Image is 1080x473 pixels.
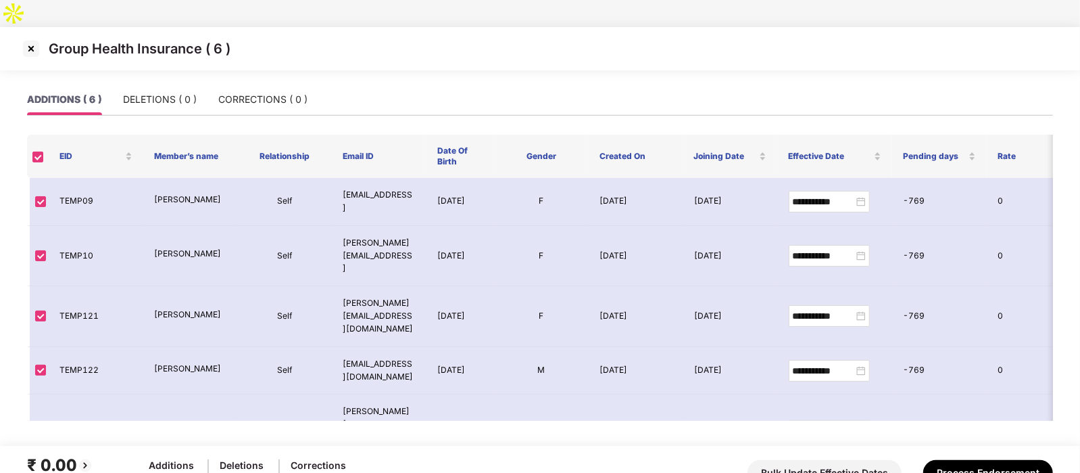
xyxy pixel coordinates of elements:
[426,135,494,178] th: Date Of Birth
[589,347,683,395] td: [DATE]
[149,458,197,473] div: Additions
[332,135,426,178] th: Email ID
[49,41,230,57] p: Group Health Insurance ( 6 )
[893,286,987,347] td: -769
[332,286,426,347] td: [PERSON_NAME][EMAIL_ADDRESS][DOMAIN_NAME]
[788,151,871,162] span: Effective Date
[49,347,143,395] td: TEMP122
[154,248,227,261] p: [PERSON_NAME]
[49,395,143,468] td: TEMP123
[777,135,892,178] th: Effective Date
[49,286,143,347] td: TEMP121
[494,395,589,468] td: F
[589,395,683,468] td: [DATE]
[683,347,778,395] td: [DATE]
[238,226,333,287] td: Self
[694,151,757,162] span: Joining Date
[59,151,122,162] span: EID
[49,178,143,226] td: TEMP09
[893,178,987,226] td: -769
[332,395,426,468] td: [PERSON_NAME][EMAIL_ADDRESS][PERSON_NAME][DOMAIN_NAME]
[683,135,778,178] th: Joining Date
[589,286,683,347] td: [DATE]
[589,178,683,226] td: [DATE]
[683,178,778,226] td: [DATE]
[154,363,227,376] p: [PERSON_NAME]
[220,458,268,473] div: Deletions
[589,226,683,287] td: [DATE]
[154,194,227,206] p: [PERSON_NAME]
[238,395,333,468] td: Self
[238,178,333,226] td: Self
[49,226,143,287] td: TEMP10
[332,226,426,287] td: [PERSON_NAME][EMAIL_ADDRESS]
[238,135,333,178] th: Relationship
[494,347,589,395] td: M
[494,226,589,287] td: F
[683,226,778,287] td: [DATE]
[426,286,494,347] td: [DATE]
[893,226,987,287] td: -769
[892,135,987,178] th: Pending days
[426,347,494,395] td: [DATE]
[332,347,426,395] td: [EMAIL_ADDRESS][DOMAIN_NAME]
[426,395,494,468] td: [DATE]
[589,135,683,178] th: Created On
[683,395,778,468] td: [DATE]
[238,286,333,347] td: Self
[27,92,101,107] div: ADDITIONS ( 6 )
[494,178,589,226] td: F
[332,178,426,226] td: [EMAIL_ADDRESS]
[426,178,494,226] td: [DATE]
[218,92,308,107] div: CORRECTIONS ( 0 )
[49,135,143,178] th: EID
[683,286,778,347] td: [DATE]
[143,135,238,178] th: Member’s name
[893,347,987,395] td: -769
[238,347,333,395] td: Self
[426,226,494,287] td: [DATE]
[494,135,589,178] th: Gender
[20,38,42,60] img: svg+xml;base64,PHN2ZyBpZD0iQ3Jvc3MtMzJ4MzIiIHhtbG5zPSJodHRwOi8vd3d3LnczLm9yZy8yMDAwL3N2ZyIgd2lkdG...
[154,309,227,321] p: [PERSON_NAME]
[291,458,346,473] div: Corrections
[123,92,197,107] div: DELETIONS ( 0 )
[893,395,987,468] td: -769
[903,151,966,162] span: Pending days
[494,286,589,347] td: F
